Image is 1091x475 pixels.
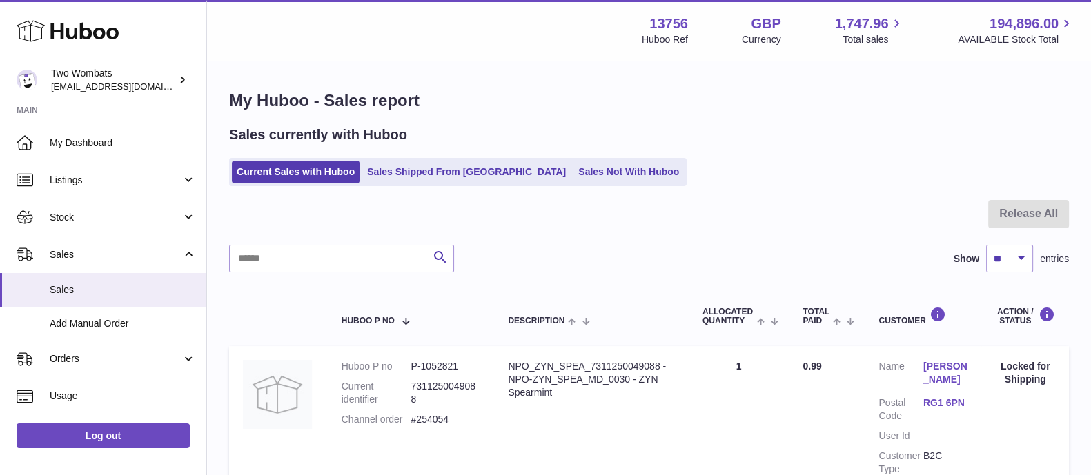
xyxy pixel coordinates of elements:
[508,360,675,399] div: NPO_ZYN_SPEA_7311250049088 - NPO-ZYN_SPEA_MD_0030 - ZYN Spearmint
[742,33,781,46] div: Currency
[923,360,967,386] a: [PERSON_NAME]
[50,137,196,150] span: My Dashboard
[878,429,923,443] dt: User Id
[243,360,312,429] img: no-photo.jpg
[702,307,754,325] span: ALLOCATED Quantity
[878,396,923,423] dt: Postal Code
[803,361,821,372] span: 0.99
[573,161,684,183] a: Sales Not With Huboo
[362,161,571,183] a: Sales Shipped From [GEOGRAPHIC_DATA]
[995,307,1055,325] div: Action / Status
[508,316,564,325] span: Description
[342,413,411,426] dt: Channel order
[229,125,407,144] h2: Sales currently with Huboo
[990,14,1059,33] span: 194,896.00
[342,360,411,373] dt: Huboo P no
[835,14,889,33] span: 1,747.96
[50,211,181,224] span: Stock
[342,380,411,406] dt: Current identifier
[50,283,196,296] span: Sales
[51,67,175,93] div: Two Wombats
[958,33,1074,46] span: AVAILABLE Stock Total
[50,174,181,187] span: Listings
[411,360,481,373] dd: P-1052821
[878,307,967,325] div: Customer
[17,423,190,448] a: Log out
[958,14,1074,46] a: 194,896.00 AVAILABLE Stock Total
[649,14,688,33] strong: 13756
[232,161,360,183] a: Current Sales with Huboo
[411,380,481,406] dd: 7311250049088
[17,70,37,90] img: internalAdmin-13756@internal.huboo.com
[50,317,196,330] span: Add Manual Order
[411,413,481,426] dd: #254054
[50,352,181,365] span: Orders
[878,360,923,390] dt: Name
[923,396,967,410] a: RG1 6PN
[995,360,1055,386] div: Locked for Shipping
[954,252,979,265] label: Show
[751,14,780,33] strong: GBP
[642,33,688,46] div: Huboo Ref
[1040,252,1069,265] span: entries
[50,248,181,261] span: Sales
[843,33,904,46] span: Total sales
[229,90,1069,112] h1: My Huboo - Sales report
[835,14,905,46] a: 1,747.96 Total sales
[50,390,196,403] span: Usage
[803,307,829,325] span: Total paid
[342,316,395,325] span: Huboo P no
[51,81,203,92] span: [EMAIL_ADDRESS][DOMAIN_NAME]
